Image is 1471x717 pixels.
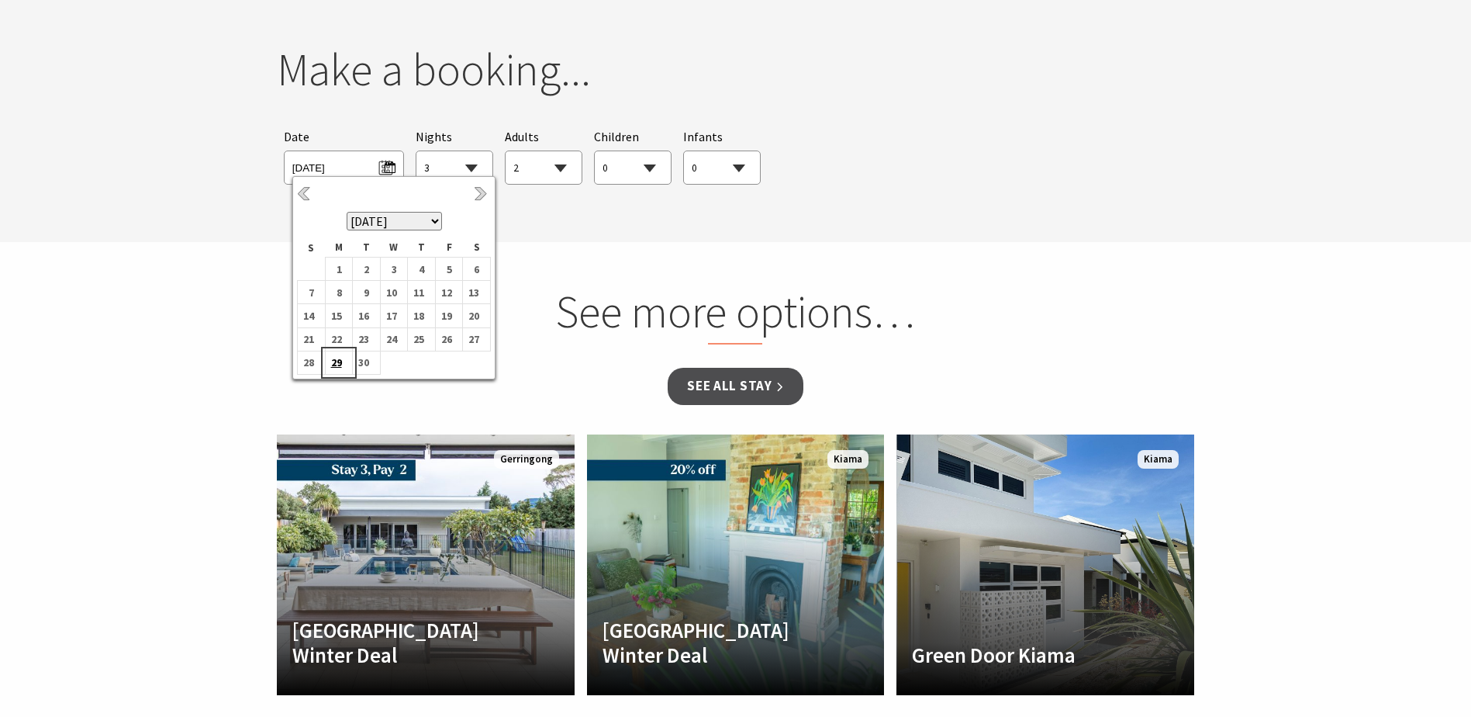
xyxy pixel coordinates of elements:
[353,304,381,327] td: 16
[353,257,381,280] td: 2
[463,306,483,326] b: 20
[463,238,491,257] th: S
[326,259,346,279] b: 1
[436,329,456,349] b: 26
[436,282,456,303] b: 12
[683,129,723,144] span: Infants
[827,450,868,469] span: Kiama
[381,282,401,303] b: 10
[494,450,559,469] span: Gerringong
[284,127,404,185] div: Please choose your desired arrival date
[668,368,803,404] a: See all Stay
[353,329,373,349] b: 23
[298,238,326,257] th: S
[594,129,639,144] span: Children
[463,329,483,349] b: 27
[326,329,346,349] b: 22
[298,352,318,372] b: 28
[277,43,1195,97] h2: Make a booking...
[325,351,353,374] td: 29
[292,618,514,668] h4: [GEOGRAPHIC_DATA] Winter Deal
[408,257,436,280] td: 4
[326,352,346,372] b: 29
[325,304,353,327] td: 15
[325,238,353,257] th: M
[277,435,575,695] a: Another Image Used [GEOGRAPHIC_DATA] Winter Deal Gerringong
[353,327,381,351] td: 23
[353,259,373,279] b: 2
[380,257,408,280] td: 3
[298,281,326,304] td: 7
[435,281,463,304] td: 12
[436,259,456,279] b: 5
[408,282,428,303] b: 11
[435,304,463,327] td: 19
[435,238,463,257] th: F
[325,281,353,304] td: 8
[353,281,381,304] td: 9
[440,285,1031,345] h2: See more options…
[408,259,428,279] b: 4
[416,127,452,147] span: Nights
[408,281,436,304] td: 11
[408,238,436,257] th: T
[463,259,483,279] b: 6
[381,306,401,326] b: 17
[408,304,436,327] td: 18
[463,282,483,303] b: 13
[326,306,346,326] b: 15
[353,352,373,372] b: 30
[298,351,326,374] td: 28
[380,238,408,257] th: W
[463,281,491,304] td: 13
[463,327,491,351] td: 27
[298,306,318,326] b: 14
[298,327,326,351] td: 21
[896,435,1194,695] a: Another Image Used Green Door Kiama Kiama
[298,304,326,327] td: 14
[298,282,318,303] b: 7
[463,304,491,327] td: 20
[416,127,493,185] div: Choose a number of nights
[505,129,539,144] span: Adults
[353,351,381,374] td: 30
[298,329,318,349] b: 21
[353,282,373,303] b: 9
[380,327,408,351] td: 24
[380,281,408,304] td: 10
[435,257,463,280] td: 5
[912,643,1134,667] h4: Green Door Kiama
[587,435,885,695] a: Another Image Used [GEOGRAPHIC_DATA] Winter Deal Kiama
[435,327,463,351] td: 26
[284,129,309,144] span: Date
[381,259,401,279] b: 3
[353,238,381,257] th: T
[325,327,353,351] td: 22
[1138,450,1179,469] span: Kiama
[325,257,353,280] td: 1
[408,306,428,326] b: 18
[380,304,408,327] td: 17
[381,329,401,349] b: 24
[353,306,373,326] b: 16
[408,329,428,349] b: 25
[436,306,456,326] b: 19
[326,282,346,303] b: 8
[292,155,395,176] span: [DATE]
[603,618,824,668] h4: [GEOGRAPHIC_DATA] Winter Deal
[408,327,436,351] td: 25
[463,257,491,280] td: 6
